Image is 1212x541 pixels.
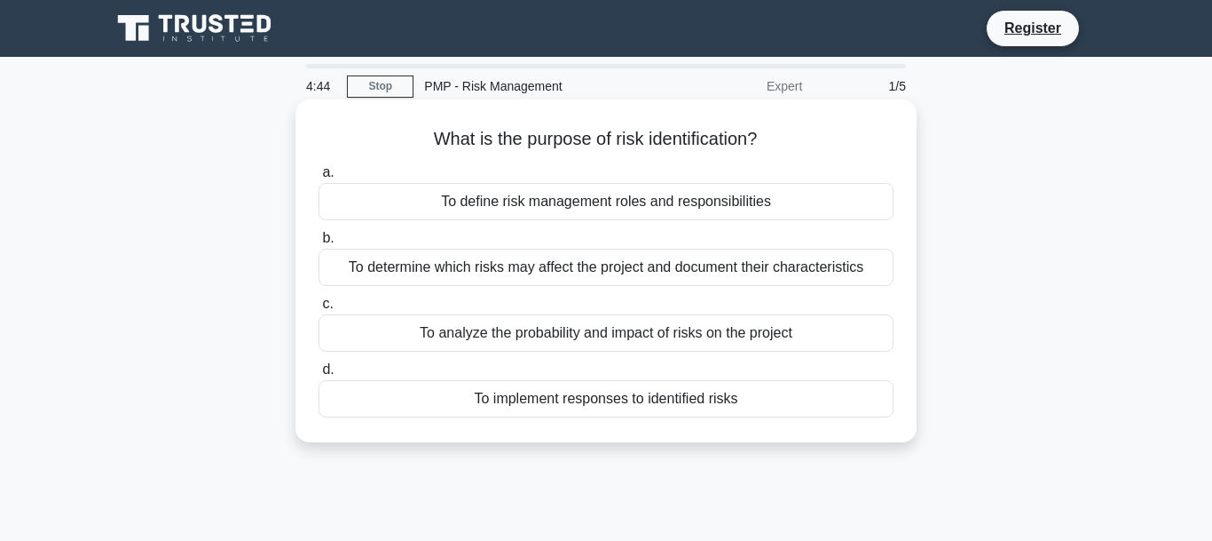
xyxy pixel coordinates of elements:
span: a. [322,164,334,179]
div: To analyze the probability and impact of risks on the project [319,314,893,352]
div: PMP - Risk Management [413,68,657,104]
div: To determine which risks may affect the project and document their characteristics [319,249,893,286]
span: d. [322,362,334,377]
div: 1/5 [813,68,917,104]
div: 4:44 [295,68,347,104]
span: c. [322,296,333,311]
div: Expert [657,68,813,104]
div: To define risk management roles and responsibilities [319,183,893,220]
span: b. [322,230,334,245]
h5: What is the purpose of risk identification? [317,128,895,151]
div: To implement responses to identified risks [319,380,893,418]
a: Stop [347,76,413,98]
a: Register [994,17,1072,39]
